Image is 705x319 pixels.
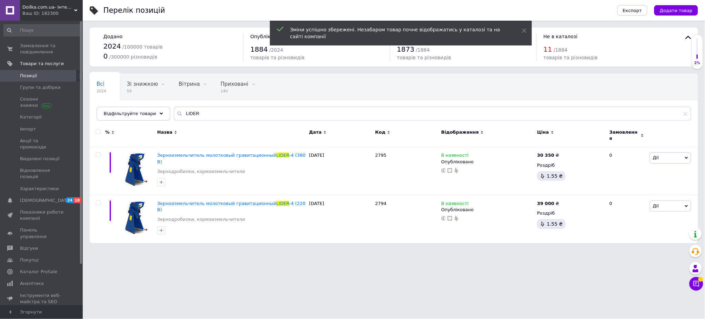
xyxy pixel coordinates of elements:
[20,61,64,67] span: Товари та послуги
[544,55,598,60] span: товарів та різновидів
[20,126,36,132] span: Імпорт
[97,107,132,113] span: Опубліковані
[537,152,559,158] div: ₴
[103,52,108,60] span: 0
[157,153,276,158] span: Зерноизмельчитель молотковый гравитационный
[397,55,451,60] span: товарів та різновидів
[554,47,567,53] span: / 1884
[221,81,249,87] span: Приховані
[537,200,559,207] div: ₴
[20,292,64,305] span: Інструменти веб-майстра та SEO
[20,245,38,251] span: Відгуки
[118,200,153,235] img: Зерноизмельчитель молотковый гравитационный LIDER-4 (220 В)
[103,34,122,39] span: Додано
[20,43,64,55] span: Замовлення та повідомлення
[20,269,57,275] span: Каталог ProSale
[441,159,534,165] div: Опубліковано
[20,156,60,162] span: Видалені позиції
[537,201,554,206] b: 39 000
[103,42,121,50] span: 2024
[20,84,61,91] span: Групи та добірки
[309,129,322,135] span: Дата
[276,201,290,206] span: LIDER
[118,152,153,187] img: Зерноизмельчитель молотковый гравитационный LIDER-4 (380 В)
[20,167,64,180] span: Відновлення позицій
[157,129,172,135] span: Назва
[537,210,604,216] div: Роздріб
[653,155,659,160] span: Дії
[547,173,563,179] span: 1.55 ₴
[3,24,81,37] input: Пошук
[610,129,639,142] span: Замовлення
[250,55,304,60] span: товарів та різновидів
[20,257,39,263] span: Покупці
[20,197,71,204] span: [DEMOGRAPHIC_DATA]
[20,114,42,120] span: Категорії
[397,45,415,53] span: 1873
[20,186,59,192] span: Характеристики
[660,8,693,13] span: Додати товар
[109,54,158,60] span: / 300000 різновидів
[375,129,385,135] span: Код
[654,5,698,16] button: Додати товар
[605,195,648,243] div: 0
[441,129,479,135] span: Відображення
[122,44,163,50] span: / 100000 товарів
[547,221,563,227] span: 1.55 ₴
[689,277,703,291] button: Чат з покупцем
[66,197,73,203] span: 24
[20,280,44,287] span: Аналітика
[416,47,430,53] span: / 1884
[221,89,249,94] span: 140
[20,227,64,239] span: Панель управління
[20,209,64,222] span: Показники роботи компанії
[544,45,552,53] span: 11
[653,203,659,208] span: Дії
[375,153,386,158] span: 2795
[127,81,158,87] span: Зі знижкою
[73,197,81,203] span: 18
[290,26,505,40] div: Зміни успішно збережені. Незабаром товар почне відображатись у каталозі та на сайті компанії
[250,34,285,39] span: Опубліковано
[20,138,64,150] span: Акції та промокоди
[623,8,642,13] span: Експорт
[537,153,554,158] b: 30 350
[250,45,268,53] span: 1884
[605,147,648,195] div: 0
[308,195,374,243] div: [DATE]
[157,153,305,164] a: Зерноизмельчитель молотковый гравитационныйLIDER-4 (380 В)
[441,207,534,213] div: Опубліковано
[157,201,276,206] span: Зерноизмельчитель молотковый гравитационный
[537,129,549,135] span: Ціна
[157,216,245,223] a: Зернодробилки, кормоизмельчители
[103,7,165,14] div: Перелік позицій
[105,129,110,135] span: %
[97,81,104,87] span: Всі
[157,201,305,212] a: Зерноизмельчитель молотковый гравитационныйLIDER-4 (220 В)
[174,107,691,121] input: Пошук по назві позиції, артикулу і пошуковим запитам
[441,201,469,208] span: В наявності
[22,10,83,17] div: Ваш ID: 182300
[269,47,283,53] span: / 2024
[544,34,578,39] span: Не в каталозі
[179,81,200,87] span: Вітрина
[537,162,604,168] div: Роздріб
[157,153,305,164] span: -4 (380 В)
[276,153,290,158] span: LIDER
[157,168,245,175] a: Зернодробилки, кормоизмельчители
[127,89,158,94] span: 59
[375,201,386,206] span: 2794
[20,96,64,109] span: Сезонні знижки
[104,111,156,116] span: Відфільтруйте товари
[692,61,703,65] div: 2%
[308,147,374,195] div: [DATE]
[20,73,37,79] span: Позиції
[441,153,469,160] span: В наявності
[617,5,648,16] button: Експорт
[97,89,106,94] span: 2024
[22,4,74,10] span: Doilka.com.ua- Інтернет магазин товарів для сільського господарства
